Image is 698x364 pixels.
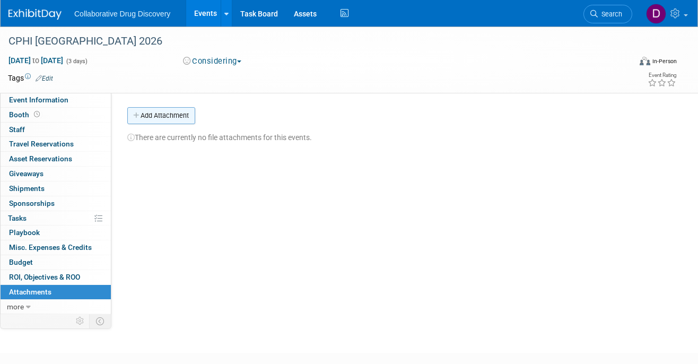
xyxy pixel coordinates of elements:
[9,184,45,193] span: Shipments
[9,154,72,163] span: Asset Reservations
[8,9,62,20] img: ExhibitDay
[9,258,33,266] span: Budget
[127,107,195,124] button: Add Attachment
[1,211,111,226] a: Tasks
[127,124,669,143] div: There are currently no file attachments for this events.
[36,75,53,82] a: Edit
[179,56,246,67] button: Considering
[8,56,64,65] span: [DATE] [DATE]
[9,96,68,104] span: Event Information
[1,240,111,255] a: Misc. Expenses & Credits
[1,108,111,122] a: Booth
[9,228,40,237] span: Playbook
[9,288,51,296] span: Attachments
[9,125,25,134] span: Staff
[1,285,111,299] a: Attachments
[1,152,111,166] a: Asset Reservations
[1,137,111,151] a: Travel Reservations
[1,167,111,181] a: Giveaways
[9,110,42,119] span: Booth
[652,57,677,65] div: In-Person
[9,243,92,252] span: Misc. Expenses & Credits
[31,56,41,65] span: to
[1,226,111,240] a: Playbook
[579,55,677,71] div: Event Format
[583,5,632,23] a: Search
[8,73,53,83] td: Tags
[9,169,43,178] span: Giveaways
[640,57,650,65] img: Format-Inperson.png
[1,300,111,314] a: more
[1,255,111,270] a: Budget
[71,314,90,328] td: Personalize Event Tab Strip
[9,273,80,281] span: ROI, Objectives & ROO
[5,32,620,51] div: CPHI [GEOGRAPHIC_DATA] 2026
[74,10,170,18] span: Collaborative Drug Discovery
[1,270,111,284] a: ROI, Objectives & ROO
[32,110,42,118] span: Booth not reserved yet
[1,181,111,196] a: Shipments
[65,58,88,65] span: (3 days)
[1,93,111,107] a: Event Information
[598,10,622,18] span: Search
[8,214,27,222] span: Tasks
[9,140,74,148] span: Travel Reservations
[90,314,111,328] td: Toggle Event Tabs
[1,196,111,211] a: Sponsorships
[7,302,24,311] span: more
[648,73,676,78] div: Event Rating
[9,199,55,207] span: Sponsorships
[1,123,111,137] a: Staff
[646,4,666,24] img: Daniel Castro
